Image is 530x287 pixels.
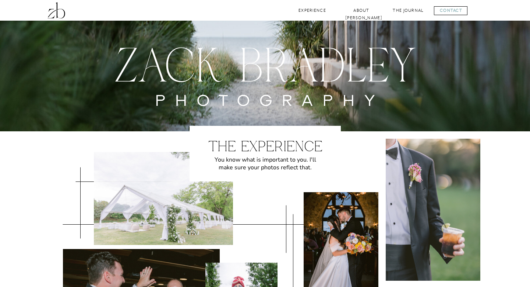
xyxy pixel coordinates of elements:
[205,139,325,156] h1: The Experience
[392,7,424,14] a: The Journal
[345,7,378,14] a: About [PERSON_NAME]
[208,156,322,176] p: You know what is important to you. I'll make sure your photos reflect that.
[297,7,327,14] a: Experience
